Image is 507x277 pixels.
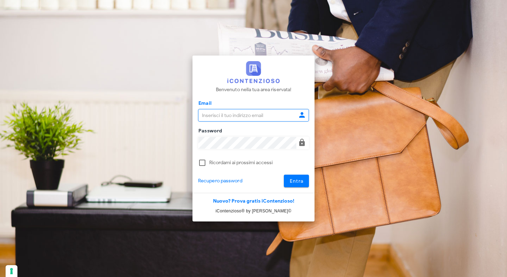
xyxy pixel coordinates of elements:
[196,127,222,134] label: Password
[289,178,304,184] span: Entra
[213,198,294,204] a: Nuovo? Prova gratis iContenzioso!
[198,109,296,121] input: Inserisci il tuo indirizzo email
[198,177,242,185] a: Recupero password
[216,86,292,94] p: Benvenuto nella tua area riservata!
[196,100,212,107] label: Email
[192,207,315,214] p: iContenzioso® by [PERSON_NAME]©
[209,159,309,166] label: Ricordami ai prossimi accessi
[284,175,309,187] button: Entra
[6,265,17,277] button: Le tue preferenze relative al consenso per le tecnologie di tracciamento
